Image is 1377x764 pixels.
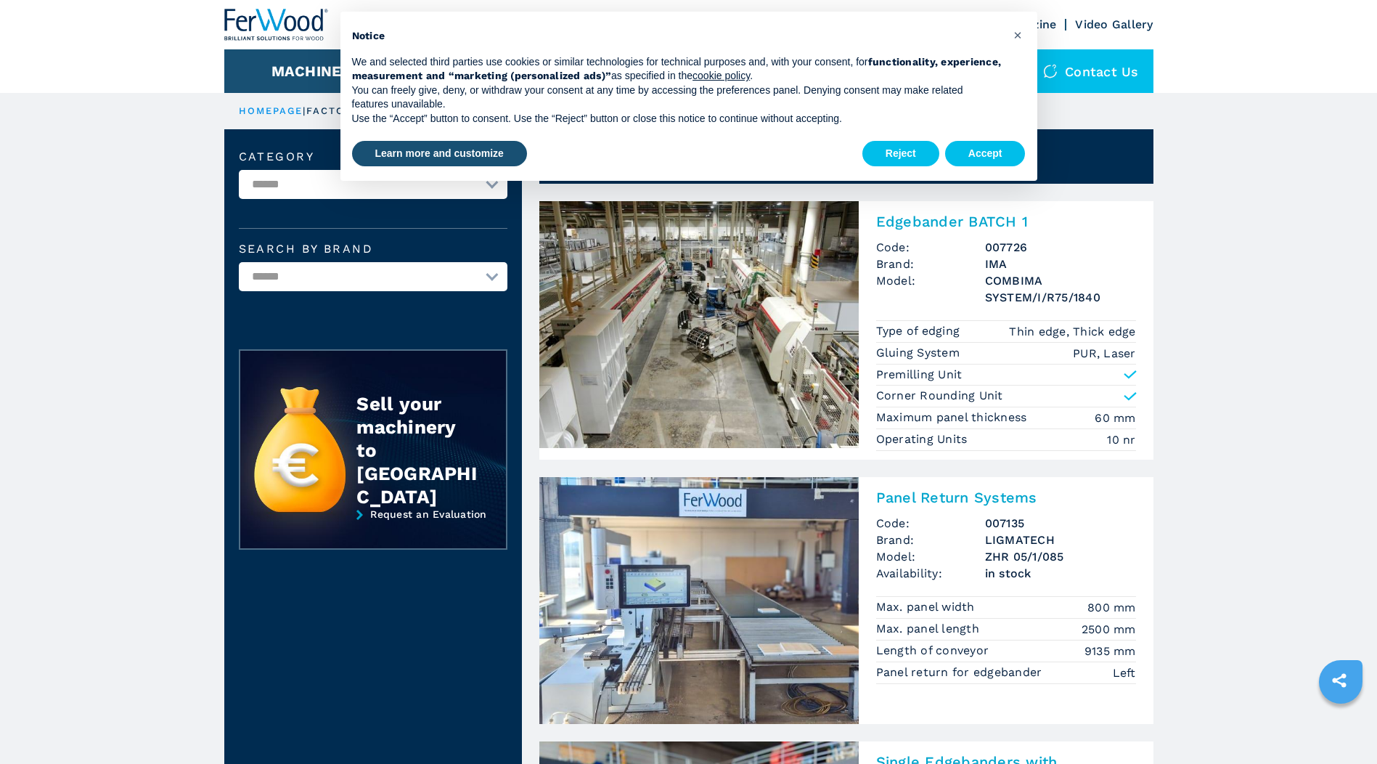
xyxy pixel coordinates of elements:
[306,105,748,118] p: factory of machinery for fitted furniture production for sale
[1087,599,1136,616] em: 800 mm
[352,84,1002,112] p: You can freely give, deny, or withdraw your consent at any time by accessing the preferences pane...
[1113,665,1136,681] em: Left
[224,9,329,41] img: Ferwood
[539,201,1153,460] a: Edgebander BATCH 1 IMA COMBIMA SYSTEM/I/R75/1840Edgebander BATCH 1Code:007726Brand:IMAModel:COMBI...
[876,239,985,256] span: Code:
[985,256,1136,272] h3: IMA
[876,548,985,565] span: Model:
[239,508,507,561] a: Request an Evaluation
[876,323,964,339] p: Type of edging
[1009,323,1135,340] em: Thin edge, Thick edge
[862,141,939,167] button: Reject
[271,62,351,80] button: Machines
[985,565,1136,582] span: in stock
[352,141,527,167] button: Learn more and customize
[352,29,1002,44] h2: Notice
[1321,662,1357,699] a: sharethis
[876,599,978,615] p: Max. panel width
[876,213,1136,230] h3: Edgebander BATCH 1
[303,105,306,116] span: |
[1029,49,1153,93] div: Contact us
[1095,410,1135,426] em: 60 mm
[876,532,985,548] span: Brand:
[985,532,1136,548] h3: LIGMATECH
[985,239,1136,256] h3: 007726
[1043,64,1058,78] img: Contact us
[356,392,477,508] div: Sell your machinery to [GEOGRAPHIC_DATA]
[239,151,507,163] label: Category
[352,112,1002,126] p: Use the “Accept” button to consent. Use the “Reject” button or close this notice to continue with...
[1107,431,1135,448] em: 10 nr
[1075,17,1153,31] a: Video Gallery
[985,548,1136,565] h3: ZHR 05/1/085
[1315,699,1366,753] iframe: Chat
[876,515,985,532] span: Code:
[876,621,984,637] p: Max. panel length
[239,243,507,255] label: Search by brand
[1013,26,1022,44] span: ×
[539,477,859,724] img: Panel Return Systems LIGMATECH ZHR 05/1/085
[945,141,1026,167] button: Accept
[876,431,971,447] p: Operating Units
[352,55,1002,84] p: We and selected third parties use cookies or similar technologies for technical purposes and, wit...
[876,388,1003,404] p: Corner Rounding Unit
[876,665,1046,680] p: Panel return for edgebander
[1007,23,1030,46] button: Close this notice
[539,201,859,448] img: Edgebander BATCH 1 IMA COMBIMA SYSTEM/I/R75/1840
[539,477,1153,724] a: Panel Return Systems LIGMATECH ZHR 05/1/085Panel Return SystemsCode:007135Brand:LIGMATECHModel:ZH...
[692,70,750,81] a: cookie policy
[876,345,964,361] p: Gluing System
[239,105,303,116] a: HOMEPAGE
[876,565,985,582] span: Availability:
[876,489,1136,506] h3: Panel Return Systems
[352,56,1002,82] strong: functionality, experience, measurement and “marketing (personalized ads)”
[985,515,1136,532] h3: 007135
[985,272,1136,306] h3: COMBIMA SYSTEM/I/R75/1840
[1084,643,1136,659] em: 9135 mm
[876,410,1031,426] p: Maximum panel thickness
[876,256,985,272] span: Brand:
[876,272,985,306] span: Model:
[1082,621,1136,638] em: 2500 mm
[876,643,993,659] p: Length of conveyor
[1073,345,1136,362] em: PUR, Laser
[876,367,963,383] p: Premilling Unit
